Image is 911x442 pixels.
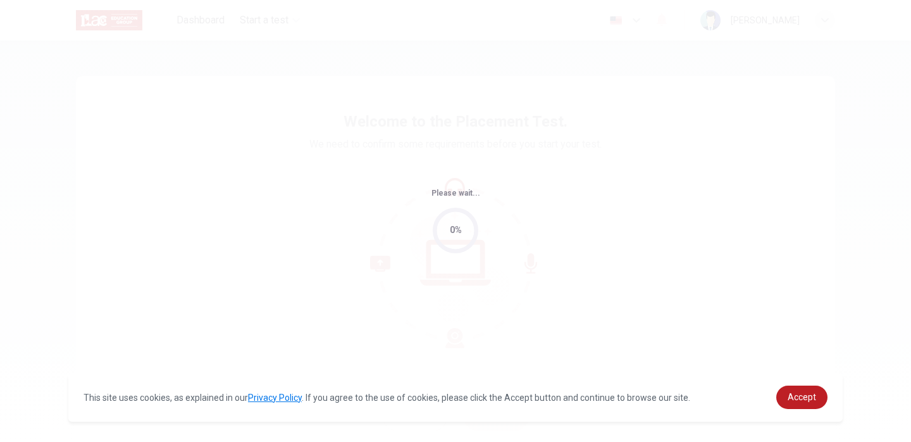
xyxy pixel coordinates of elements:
div: 0% [450,223,462,237]
span: This site uses cookies, as explained in our . If you agree to the use of cookies, please click th... [84,393,690,403]
span: Please wait... [431,189,480,198]
span: Accept [788,392,816,402]
a: Privacy Policy [248,393,302,403]
a: dismiss cookie message [776,386,827,409]
div: cookieconsent [68,373,843,422]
